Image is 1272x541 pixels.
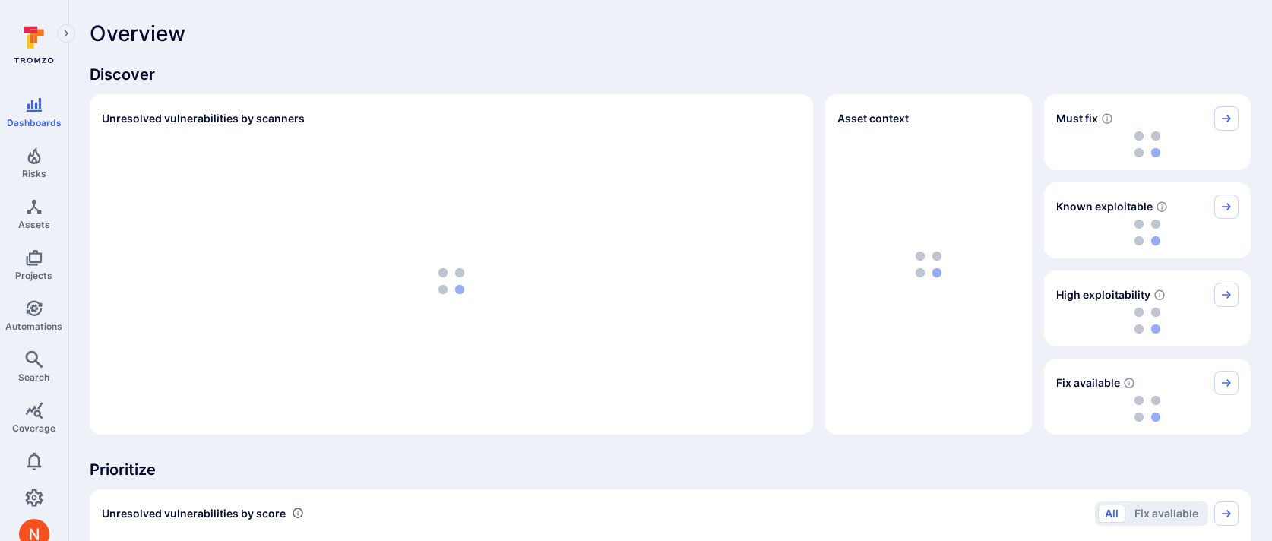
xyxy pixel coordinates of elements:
div: High exploitability [1044,270,1251,346]
img: Loading... [438,268,464,294]
button: All [1098,505,1125,523]
span: Coverage [12,422,55,434]
svg: Risk score >=40 , missed SLA [1101,112,1113,125]
svg: EPSS score ≥ 0.7 [1153,289,1166,301]
span: Overview [90,21,185,46]
span: Risks [22,168,46,179]
span: Search [18,372,49,383]
span: Discover [90,64,1251,85]
div: Known exploitable [1044,182,1251,258]
span: Prioritize [90,459,1251,480]
span: High exploitability [1056,287,1150,302]
i: Expand navigation menu [61,27,71,40]
div: loading spinner [1056,395,1239,422]
button: Expand navigation menu [57,24,75,43]
span: Known exploitable [1056,199,1153,214]
div: Fix available [1044,359,1251,435]
div: loading spinner [102,140,801,422]
div: Number of vulnerabilities in status 'Open' 'Triaged' and 'In process' grouped by score [292,505,304,521]
span: Automations [5,321,62,332]
div: loading spinner [1056,307,1239,334]
span: Assets [18,219,50,230]
div: loading spinner [1056,219,1239,246]
span: Projects [15,270,52,281]
img: Loading... [1134,220,1160,245]
div: Must fix [1044,94,1251,170]
h2: Unresolved vulnerabilities by scanners [102,111,305,126]
span: Dashboards [7,117,62,128]
svg: Vulnerabilities with fix available [1123,377,1135,389]
span: Unresolved vulnerabilities by score [102,506,286,521]
div: loading spinner [1056,131,1239,158]
span: Must fix [1056,111,1098,126]
button: Fix available [1128,505,1205,523]
img: Loading... [1134,308,1160,334]
span: Asset context [837,111,909,126]
span: Fix available [1056,375,1120,391]
img: Loading... [1134,131,1160,157]
img: Loading... [1134,396,1160,422]
svg: Confirmed exploitable by KEV [1156,201,1168,213]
